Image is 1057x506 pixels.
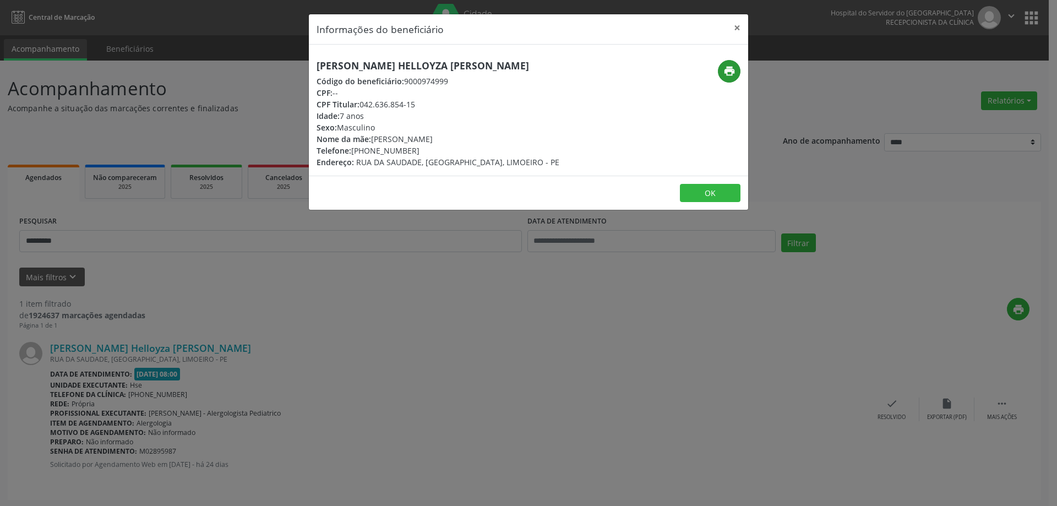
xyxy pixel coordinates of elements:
[317,60,559,72] h5: [PERSON_NAME] Helloyza [PERSON_NAME]
[317,22,444,36] h5: Informações do beneficiário
[317,110,559,122] div: 7 anos
[317,87,559,99] div: --
[317,157,354,167] span: Endereço:
[317,99,559,110] div: 042.636.854-15
[317,111,340,121] span: Idade:
[317,88,333,98] span: CPF:
[723,65,735,77] i: print
[726,14,748,41] button: Close
[317,134,371,144] span: Nome da mãe:
[317,75,559,87] div: 9000974999
[317,122,337,133] span: Sexo:
[680,184,740,203] button: OK
[317,76,404,86] span: Código do beneficiário:
[356,157,559,167] span: RUA DA SAUDADE, [GEOGRAPHIC_DATA], LIMOEIRO - PE
[317,145,351,156] span: Telefone:
[718,60,740,83] button: print
[317,133,559,145] div: [PERSON_NAME]
[317,99,359,110] span: CPF Titular:
[317,122,559,133] div: Masculino
[317,145,559,156] div: [PHONE_NUMBER]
